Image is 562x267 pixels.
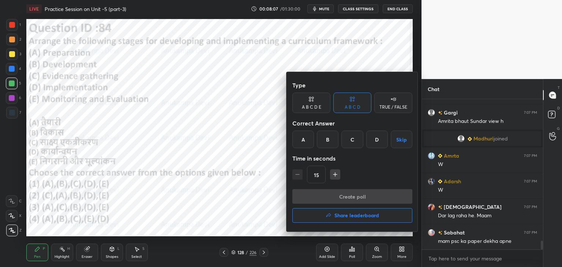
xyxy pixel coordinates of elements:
[334,213,379,218] h4: Share leaderboard
[292,131,314,148] div: A
[366,131,388,148] div: D
[317,131,338,148] div: B
[391,131,412,148] button: Skip
[292,151,412,166] div: Time in seconds
[302,105,321,109] div: A B C D E
[379,105,407,109] div: TRUE / FALSE
[341,131,363,148] div: C
[292,116,412,131] div: Correct Answer
[345,105,360,109] div: A B C D
[292,208,412,223] button: Share leaderboard
[292,78,412,93] div: Type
